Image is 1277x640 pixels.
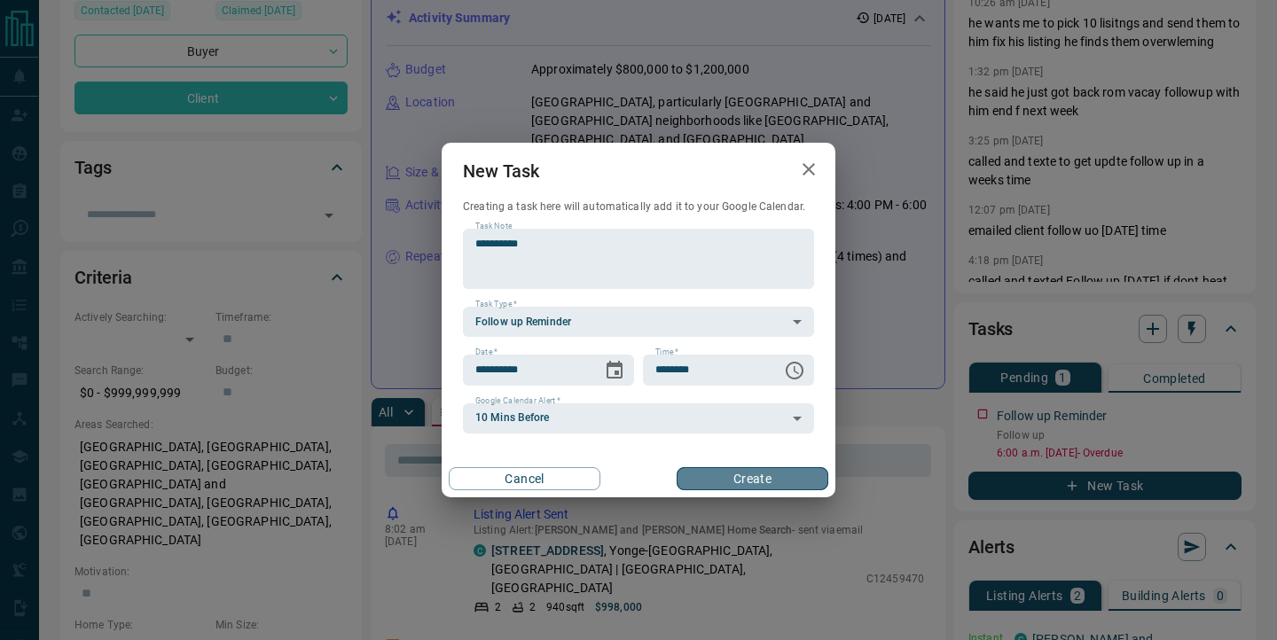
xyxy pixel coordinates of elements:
[475,299,517,310] label: Task Type
[463,307,814,337] div: Follow up Reminder
[449,467,600,490] button: Cancel
[597,353,632,388] button: Choose date, selected date is Oct 16, 2025
[777,353,812,388] button: Choose time, selected time is 6:00 AM
[655,347,678,358] label: Time
[475,347,497,358] label: Date
[475,395,560,407] label: Google Calendar Alert
[475,221,512,232] label: Task Note
[442,143,560,199] h2: New Task
[463,199,814,215] p: Creating a task here will automatically add it to your Google Calendar.
[677,467,828,490] button: Create
[463,403,814,433] div: 10 Mins Before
